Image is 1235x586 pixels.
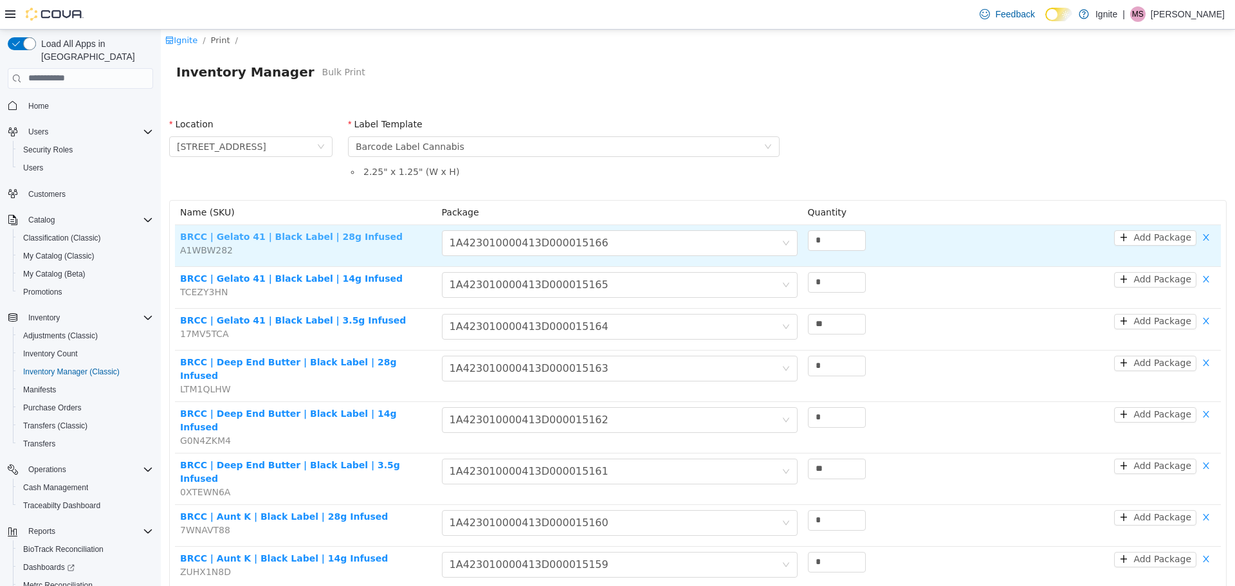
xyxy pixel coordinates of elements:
[13,479,158,497] button: Cash Management
[953,481,1036,496] button: icon: plusAdd Package
[18,328,103,343] a: Adjustments (Classic)
[26,8,84,21] img: Cova
[18,400,87,416] a: Purchase Orders
[19,379,236,403] a: BRCC | Deep End Butter | Black Label | 14g Infused
[1036,378,1055,393] button: icon: close
[13,363,158,381] button: Inventory Manager (Classic)
[23,403,82,413] span: Purchase Orders
[1132,6,1144,22] span: MS
[23,145,73,155] span: Security Roles
[28,101,49,111] span: Home
[1036,522,1055,538] button: icon: close
[13,417,158,435] button: Transfers (Classic)
[19,299,68,309] span: 17MV5TCA
[18,346,83,362] a: Inventory Count
[13,345,158,363] button: Inventory Count
[13,159,158,177] button: Users
[18,436,153,452] span: Transfers
[23,524,60,539] button: Reports
[289,378,448,403] div: 1A423010000413D000015162
[42,6,44,15] span: /
[18,142,153,158] span: Security Roles
[289,243,448,268] div: 1A423010000413D000015165
[19,457,69,468] span: 0XTEWN6A
[289,430,448,454] div: 1A423010000413D000015161
[18,560,80,575] a: Dashboards
[187,89,262,100] label: Label Template
[18,542,109,557] a: BioTrack Reconciliation
[23,367,120,377] span: Inventory Manager (Classic)
[18,364,125,380] a: Inventory Manager (Classic)
[289,201,448,226] div: 1A423010000413D000015166
[23,251,95,261] span: My Catalog (Classic)
[1045,8,1072,21] input: Dark Mode
[13,399,158,417] button: Purchase Orders
[18,418,93,434] a: Transfers (Classic)
[13,229,158,247] button: Classification (Classic)
[19,202,242,212] a: BRCC | Gelato 41 | Black Label | 28g Infused
[19,537,70,547] span: ZUHX1N8D
[18,328,153,343] span: Adjustments (Classic)
[3,185,158,203] button: Customers
[28,189,66,199] span: Customers
[23,269,86,279] span: My Catalog (Beta)
[19,430,239,454] a: BRCC | Deep End Butter | Black Label | 3.5g Infused
[13,141,158,159] button: Security Roles
[13,247,158,265] button: My Catalog (Classic)
[23,310,153,325] span: Inventory
[647,178,686,188] span: Quantity
[18,160,153,176] span: Users
[28,127,48,137] span: Users
[13,283,158,301] button: Promotions
[19,286,245,296] a: BRCC | Gelato 41 | Black Label | 3.5g Infused
[19,178,74,188] span: Name (SKU)
[18,248,100,264] a: My Catalog (Classic)
[36,37,153,63] span: Load All Apps in [GEOGRAPHIC_DATA]
[289,285,448,309] div: 1A423010000413D000015164
[23,98,153,114] span: Home
[974,1,1039,27] a: Feedback
[18,382,153,398] span: Manifests
[28,464,66,475] span: Operations
[1151,6,1225,22] p: [PERSON_NAME]
[23,349,78,359] span: Inventory Count
[19,327,236,351] a: BRCC | Deep End Butter | Black Label | 28g Infused
[23,186,153,202] span: Customers
[18,498,153,513] span: Traceabilty Dashboard
[13,558,158,576] a: Dashboards
[18,542,153,557] span: BioTrack Reconciliation
[18,266,153,282] span: My Catalog (Beta)
[156,113,164,122] i: icon: down
[18,364,153,380] span: Inventory Manager (Classic)
[1036,429,1055,444] button: icon: close
[50,6,69,15] span: Print
[1036,201,1055,216] button: icon: close
[953,243,1036,258] button: icon: plusAdd Package
[23,331,98,341] span: Adjustments (Classic)
[289,327,448,351] div: 1A423010000413D000015163
[23,462,153,477] span: Operations
[18,400,153,416] span: Purchase Orders
[13,435,158,453] button: Transfers
[23,421,87,431] span: Transfers (Classic)
[23,524,153,539] span: Reports
[1036,481,1055,496] button: icon: close
[3,522,158,540] button: Reports
[953,284,1036,300] button: icon: plusAdd Package
[18,436,60,452] a: Transfers
[23,462,71,477] button: Operations
[19,354,70,365] span: LTM1QLHW
[1095,6,1117,22] p: Ignite
[161,35,205,50] span: Bulk Print
[28,313,60,323] span: Inventory
[19,215,72,226] span: A1WBW282
[18,160,48,176] a: Users
[1036,284,1055,300] button: icon: close
[195,107,304,127] div: Barcode Label Cannabis
[19,257,67,268] span: TCEZY3HN
[16,107,105,127] span: 2172 A Street
[3,309,158,327] button: Inventory
[289,481,448,506] div: 1A423010000413D000015160
[953,201,1036,216] button: icon: plusAdd Package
